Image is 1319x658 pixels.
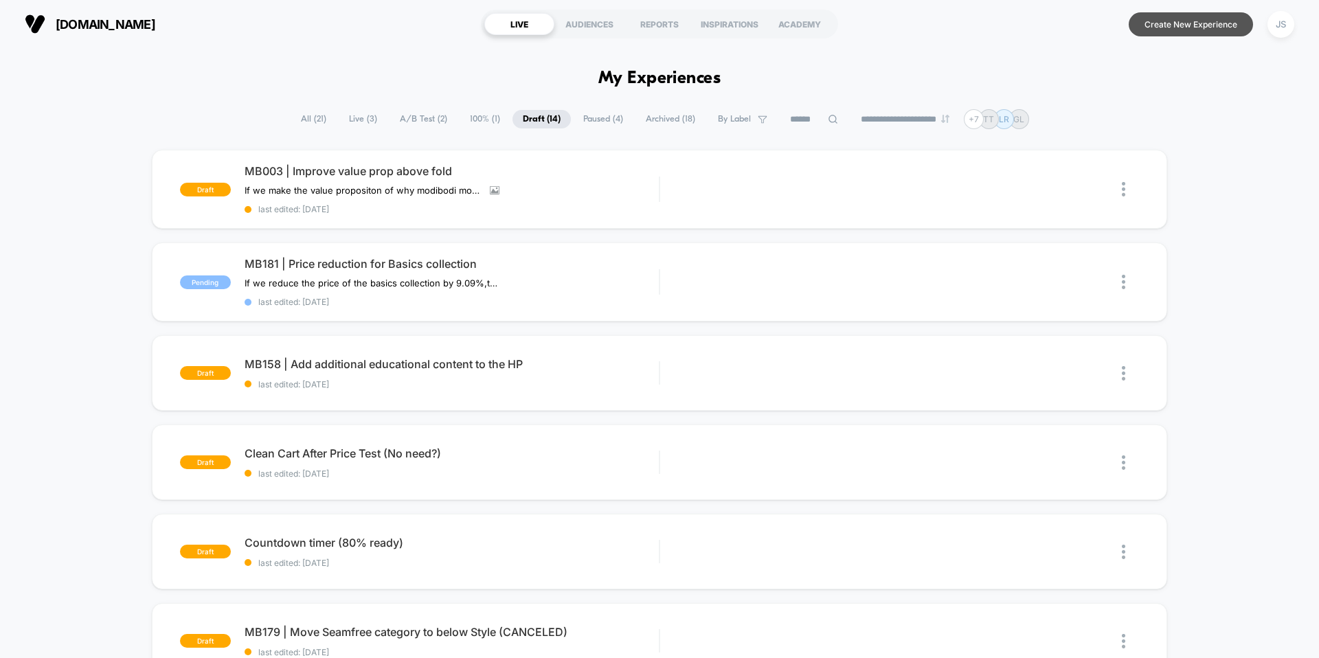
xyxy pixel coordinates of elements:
[999,114,1009,124] p: LR
[598,69,721,89] h1: My Experiences
[245,625,659,639] span: MB179 | Move Seamfree category to below Style (CANCELED)
[390,110,458,128] span: A/B Test ( 2 )
[180,366,231,380] span: draft
[765,13,835,35] div: ACADEMY
[245,647,659,657] span: last edited: [DATE]
[554,13,624,35] div: AUDIENCES
[180,455,231,469] span: draft
[245,468,659,479] span: last edited: [DATE]
[1129,12,1253,36] button: Create New Experience
[573,110,633,128] span: Paused ( 4 )
[245,277,499,288] span: If we reduce the price of the basics collection by 9.09%,then conversions will increase,because v...
[484,13,554,35] div: LIVE
[245,204,659,214] span: last edited: [DATE]
[339,110,387,128] span: Live ( 3 )
[245,446,659,460] span: Clean Cart After Price Test (No need?)
[964,109,984,129] div: + 7
[180,275,231,289] span: Pending
[941,115,949,123] img: end
[245,257,659,271] span: MB181 | Price reduction for Basics collection
[180,183,231,196] span: draft
[180,634,231,648] span: draft
[245,379,659,389] span: last edited: [DATE]
[245,558,659,568] span: last edited: [DATE]
[624,13,695,35] div: REPORTS
[1122,275,1125,289] img: close
[1013,114,1024,124] p: GL
[1267,11,1294,38] div: JS
[245,297,659,307] span: last edited: [DATE]
[695,13,765,35] div: INSPIRATIONS
[1122,634,1125,648] img: close
[718,114,751,124] span: By Label
[460,110,510,128] span: 100% ( 1 )
[1122,366,1125,381] img: close
[512,110,571,128] span: Draft ( 14 )
[56,17,155,32] span: [DOMAIN_NAME]
[245,185,480,196] span: If we make the value propositon of why modibodi more clear above the fold,then conversions will i...
[25,14,45,34] img: Visually logo
[245,357,659,371] span: MB158 | Add additional educational content to the HP
[245,536,659,549] span: Countdown timer (80% ready)
[1122,545,1125,559] img: close
[635,110,706,128] span: Archived ( 18 )
[245,164,659,178] span: MB003 | Improve value prop above fold
[1122,455,1125,470] img: close
[21,13,159,35] button: [DOMAIN_NAME]
[1122,182,1125,196] img: close
[291,110,337,128] span: All ( 21 )
[180,545,231,558] span: draft
[983,114,994,124] p: TT
[1263,10,1298,38] button: JS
